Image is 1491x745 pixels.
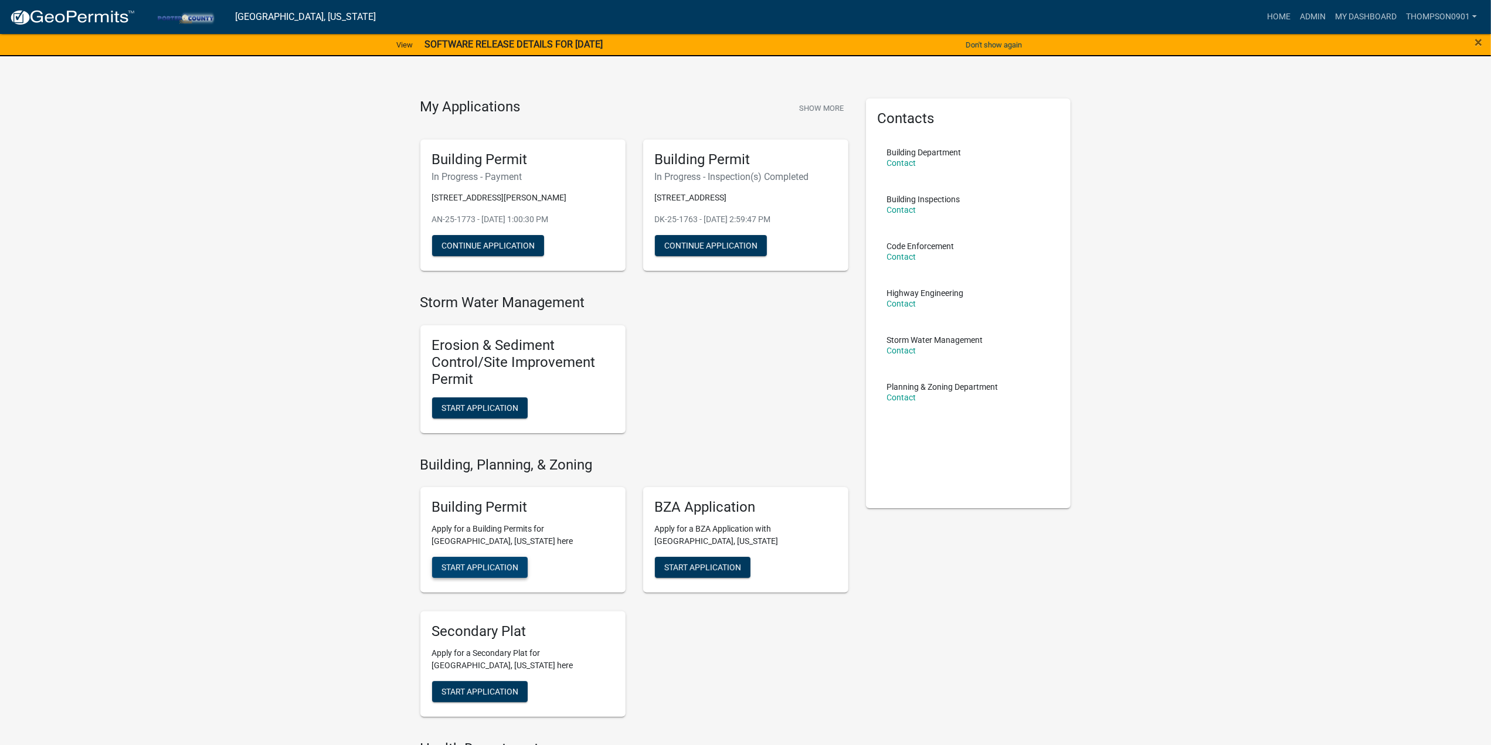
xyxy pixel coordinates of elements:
p: [STREET_ADDRESS][PERSON_NAME] [432,192,614,204]
p: Highway Engineering [887,289,964,297]
p: Apply for a Building Permits for [GEOGRAPHIC_DATA], [US_STATE] here [432,523,614,547]
a: Admin [1295,6,1330,28]
a: thompson0901 [1401,6,1482,28]
a: My Dashboard [1330,6,1401,28]
p: Building Department [887,148,962,157]
a: Contact [887,158,916,168]
a: View [392,35,417,55]
button: Continue Application [655,235,767,256]
p: Apply for a BZA Application with [GEOGRAPHIC_DATA], [US_STATE] [655,523,837,547]
h5: Erosion & Sediment Control/Site Improvement Permit [432,337,614,387]
span: Start Application [664,563,741,572]
button: Start Application [432,557,528,578]
p: Building Inspections [887,195,960,203]
a: Contact [887,346,916,355]
button: Start Application [655,557,750,578]
a: Contact [887,252,916,261]
h4: Building, Planning, & Zoning [420,457,848,474]
p: [STREET_ADDRESS] [655,192,837,204]
span: × [1475,34,1482,50]
a: Contact [887,205,916,215]
strong: SOFTWARE RELEASE DETAILS FOR [DATE] [424,39,603,50]
a: Home [1262,6,1295,28]
a: [GEOGRAPHIC_DATA], [US_STATE] [235,7,376,27]
button: Show More [794,98,848,118]
a: Contact [887,393,916,402]
button: Start Application [432,397,528,419]
span: Start Application [441,687,518,696]
h5: Secondary Plat [432,623,614,640]
button: Don't show again [961,35,1027,55]
span: Start Application [441,563,518,572]
p: Apply for a Secondary Plat for [GEOGRAPHIC_DATA], [US_STATE] here [432,647,614,672]
h6: In Progress - Inspection(s) Completed [655,171,837,182]
button: Continue Application [432,235,544,256]
button: Close [1475,35,1482,49]
h4: My Applications [420,98,521,116]
a: Contact [887,299,916,308]
h5: Building Permit [432,151,614,168]
p: Planning & Zoning Department [887,383,998,391]
h6: In Progress - Payment [432,171,614,182]
img: Porter County, Indiana [144,9,226,25]
h5: Building Permit [432,499,614,516]
p: DK-25-1763 - [DATE] 2:59:47 PM [655,213,837,226]
button: Start Application [432,681,528,702]
h5: Building Permit [655,151,837,168]
h5: BZA Application [655,499,837,516]
h4: Storm Water Management [420,294,848,311]
h5: Contacts [878,110,1059,127]
span: Start Application [441,403,518,412]
p: AN-25-1773 - [DATE] 1:00:30 PM [432,213,614,226]
p: Code Enforcement [887,242,955,250]
p: Storm Water Management [887,336,983,344]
